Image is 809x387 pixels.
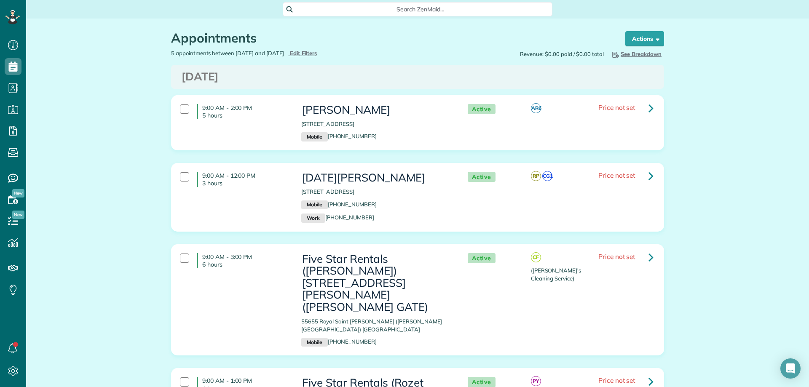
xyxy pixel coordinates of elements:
[542,171,552,181] span: CG1
[531,376,541,386] span: PY
[197,172,289,187] h4: 9:00 AM - 12:00 PM
[531,252,541,262] span: CF
[12,189,24,198] span: New
[608,49,664,59] button: See Breakdown
[301,172,450,184] h3: [DATE][PERSON_NAME]
[202,112,289,119] p: 5 hours
[598,376,635,384] span: Price not set
[301,338,377,345] a: Mobile[PHONE_NUMBER]
[182,71,654,83] h3: [DATE]
[301,188,450,196] p: [STREET_ADDRESS]
[301,253,450,313] h3: Five Star Rentals ([PERSON_NAME]) [STREET_ADDRESS][PERSON_NAME] ([PERSON_NAME] GATE)
[531,267,581,282] span: ([PERSON_NAME]'s Cleaning Service)
[301,214,325,223] small: Work
[202,179,289,187] p: 3 hours
[611,51,662,57] span: See Breakdown
[598,171,635,179] span: Price not set
[288,50,317,56] a: Edit Filters
[598,103,635,112] span: Price not set
[468,172,496,182] span: Active
[520,50,604,58] span: Revenue: $0.00 paid / $0.00 total
[301,201,377,208] a: Mobile[PHONE_NUMBER]
[290,50,317,56] span: Edit Filters
[301,104,450,116] h3: [PERSON_NAME]
[301,214,374,221] a: Work[PHONE_NUMBER]
[301,120,450,128] p: [STREET_ADDRESS]
[12,211,24,219] span: New
[301,200,327,210] small: Mobile
[202,261,289,268] p: 6 hours
[625,31,664,46] button: Actions
[468,104,496,115] span: Active
[301,132,327,141] small: Mobile
[301,133,377,139] a: Mobile[PHONE_NUMBER]
[531,103,541,113] span: AR6
[598,252,635,261] span: Price not set
[301,318,450,334] p: 55655 Royal Saint [PERSON_NAME] ([PERSON_NAME][GEOGRAPHIC_DATA]) [GEOGRAPHIC_DATA]
[468,253,496,264] span: Active
[197,104,289,119] h4: 9:00 AM - 2:00 PM
[780,358,801,379] div: Open Intercom Messenger
[165,49,418,57] div: 5 appointments between [DATE] and [DATE]
[531,171,541,181] span: RP
[197,253,289,268] h4: 9:00 AM - 3:00 PM
[171,31,609,45] h1: Appointments
[301,338,327,347] small: Mobile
